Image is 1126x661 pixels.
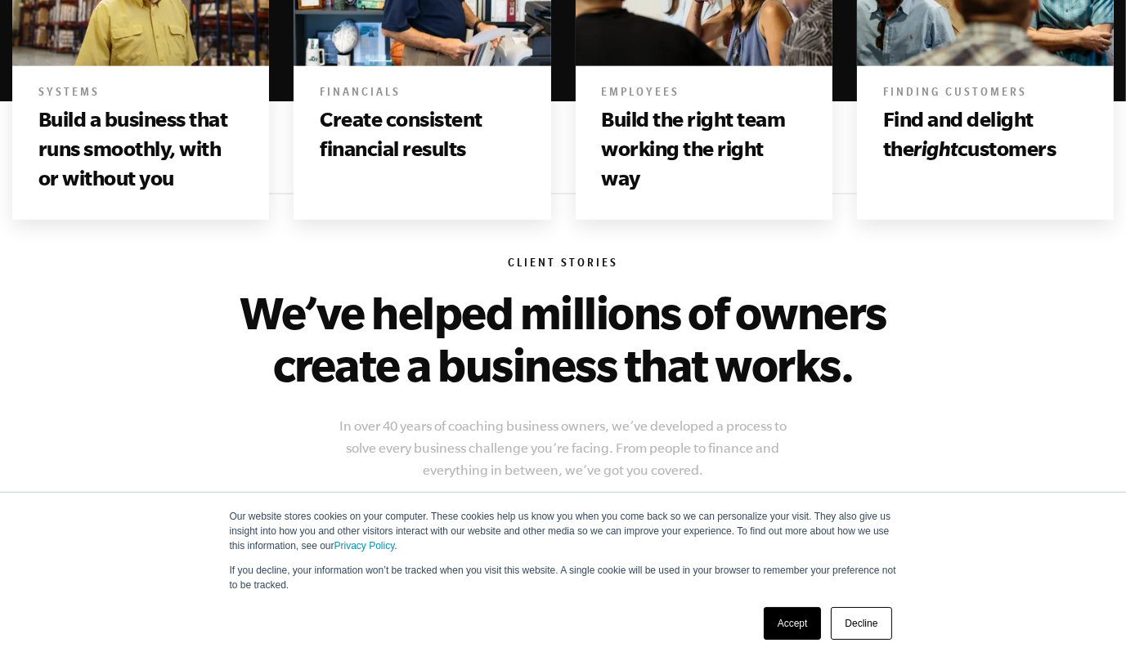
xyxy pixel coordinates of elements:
a: Decline [831,607,891,640]
i: right [913,136,958,160]
h3: Build the right team working the right way [602,105,806,194]
h6: Client Stories [66,257,1061,273]
p: Our website stores cookies on your computer. These cookies help us know you when you come back so... [230,509,897,553]
h2: We’ve helped millions of owners create a business that works. [215,286,912,391]
h6: Finding Customers [883,86,1088,102]
h3: Build a business that runs smoothly, with or without you [38,105,243,194]
p: In over 40 years of coaching business owners, we’ve developed a process to solve every business c... [326,415,801,481]
h6: Financials [320,86,524,102]
h3: Find and delight the customers [883,105,1088,164]
h3: Create consistent financial results [320,105,524,164]
a: Accept [764,607,822,640]
h6: Employees [602,86,806,102]
p: If you decline, your information won’t be tracked when you visit this website. A single cookie wi... [230,563,897,592]
a: Privacy Policy [334,540,395,552]
h6: Systems [38,86,243,102]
